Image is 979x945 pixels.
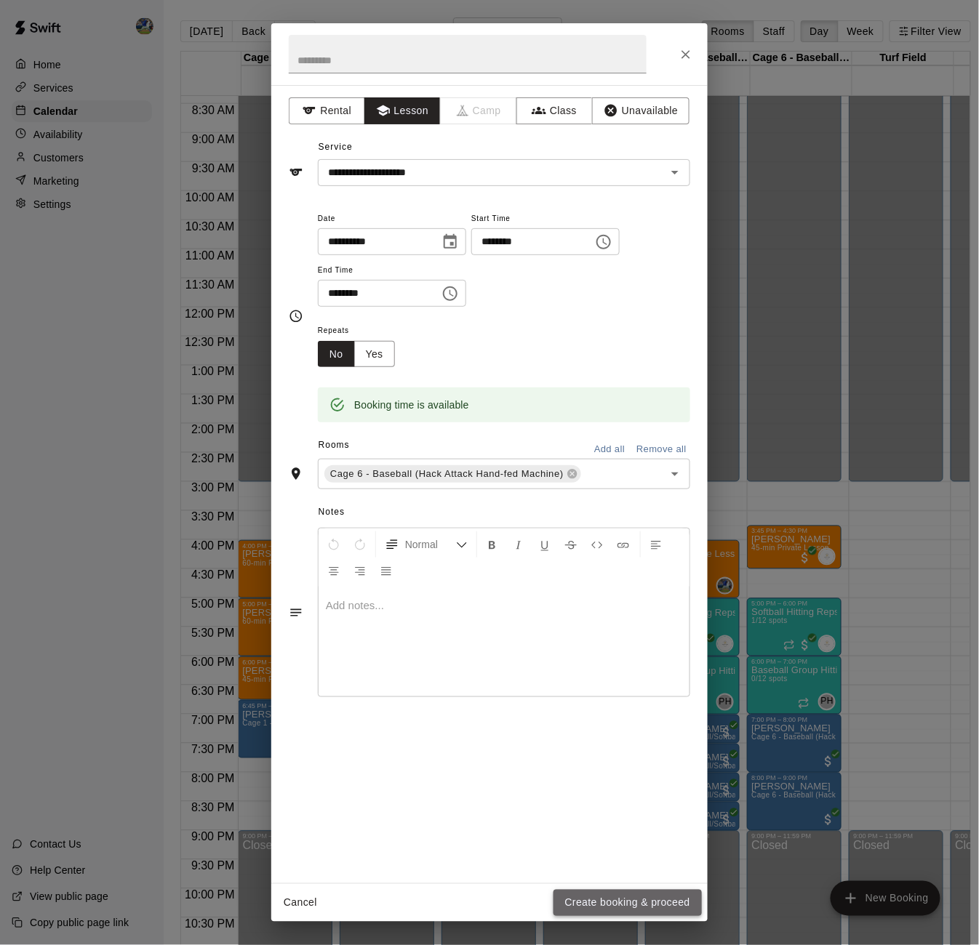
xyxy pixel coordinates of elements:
[318,341,395,368] div: outlined button group
[589,228,618,257] button: Choose time, selected time is 3:00 PM
[441,97,517,124] span: Camps can only be created in the Services page
[364,97,441,124] button: Lesson
[348,558,372,584] button: Right Align
[436,279,465,308] button: Choose time, selected time is 3:45 PM
[471,209,620,229] span: Start Time
[665,162,685,182] button: Open
[506,531,531,558] button: Format Italics
[289,97,365,124] button: Rental
[673,41,699,68] button: Close
[321,531,346,558] button: Undo
[319,440,350,450] span: Rooms
[532,531,557,558] button: Format Underline
[289,467,303,481] svg: Rooms
[554,890,702,917] button: Create booking & proceed
[592,97,690,124] button: Unavailable
[374,558,399,584] button: Justify Align
[321,558,346,584] button: Center Align
[318,261,466,281] span: End Time
[586,438,633,461] button: Add all
[480,531,505,558] button: Format Bold
[324,465,581,483] div: Cage 6 - Baseball (Hack Attack Hand-fed Machine)
[277,890,324,917] button: Cancel
[354,341,395,368] button: Yes
[318,321,407,341] span: Repeats
[289,309,303,323] svg: Timing
[289,606,303,620] svg: Notes
[559,531,583,558] button: Format Strikethrough
[436,228,465,257] button: Choose date, selected date is Oct 17, 2025
[324,467,570,481] span: Cage 6 - Baseball (Hack Attack Hand-fed Machine)
[585,531,610,558] button: Insert Code
[319,142,353,152] span: Service
[405,537,456,552] span: Normal
[633,438,690,461] button: Remove all
[319,501,690,524] span: Notes
[644,531,668,558] button: Left Align
[354,392,469,418] div: Booking time is available
[379,531,473,558] button: Formatting Options
[289,165,303,180] svg: Service
[611,531,636,558] button: Insert Link
[665,464,685,484] button: Open
[516,97,593,124] button: Class
[318,341,355,368] button: No
[348,531,372,558] button: Redo
[318,209,466,229] span: Date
